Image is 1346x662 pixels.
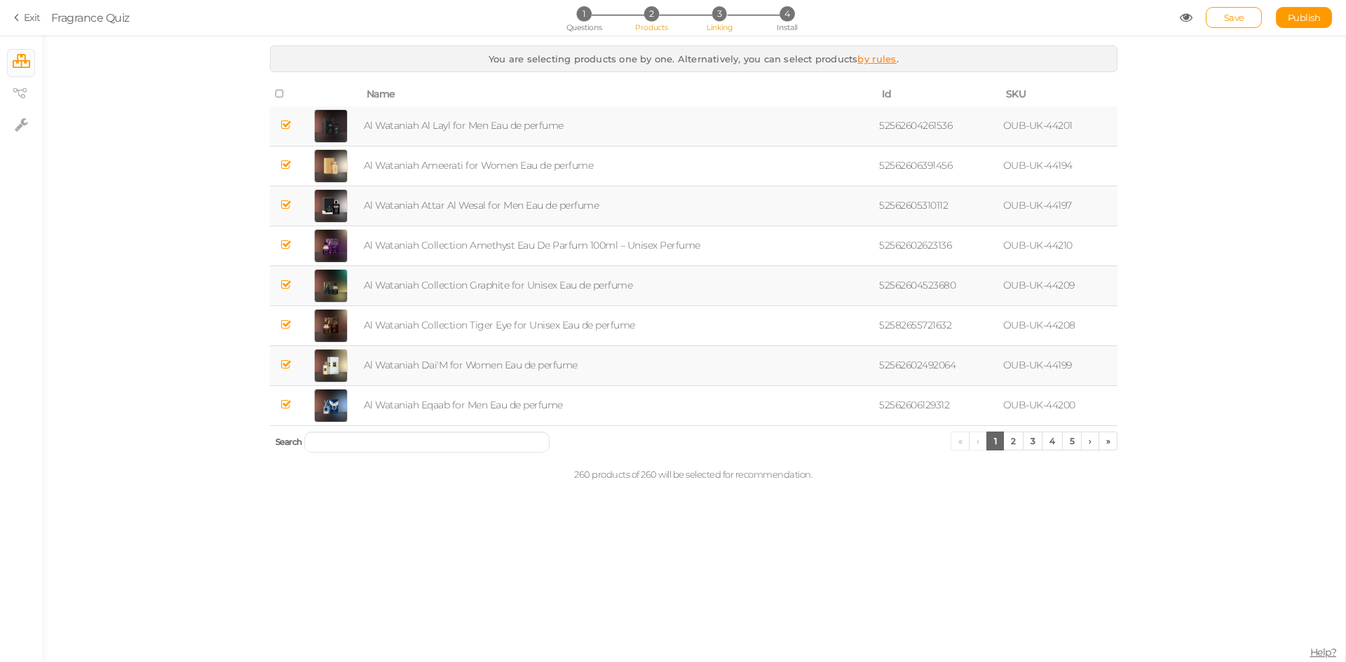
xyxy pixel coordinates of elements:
[876,226,1000,266] td: 52562602623136
[1288,12,1321,23] span: Publish
[1000,226,1117,266] td: OUB-UK-44210
[270,106,1117,146] tr: Al Wataniah Al Layl for Men Eau de perfume 52562604261536 OUB-UK-44201
[876,345,1000,385] td: 52562602492064
[1224,12,1244,23] span: Save
[270,305,1117,345] tr: Al Wataniah Collection Tiger Eye for Unisex Eau de perfume 52582655721632 OUB-UK-44208
[270,146,1117,186] tr: Al Wataniah Ameerati for Women Eau de perfume 52562606391456 OUB-UK-44194
[1042,432,1063,450] a: 4
[1003,432,1024,450] a: 2
[361,106,877,146] td: Al Wataniah Al Layl for Men Eau de perfume
[574,469,813,480] span: 260 products of 260 will be selected for recommendation.
[754,6,820,21] li: 4 Install
[876,146,1000,186] td: 52562606391456
[361,305,877,345] td: Al Wataniah Collection Tiger Eye for Unisex Eau de perfume
[986,432,1005,450] a: 1
[1081,432,1099,450] a: ›
[566,22,602,32] span: Questions
[270,345,1117,385] tr: Al Wataniah Dai'M for Women Eau de perfume 52562602492064 OUB-UK-44199
[270,385,1117,425] tr: Al Wataniah Eqaab for Men Eau de perfume 52562606129312 OUB-UK-44200
[876,266,1000,305] td: 52562604523680
[1310,646,1337,658] span: Help?
[1000,266,1117,305] td: OUB-UK-44209
[361,226,877,266] td: Al Wataniah Collection Amethyst Eau De Parfum 100ml – Unisex Perfume
[687,6,752,21] li: 3 Linking
[270,186,1117,226] tr: Al Wataniah Attar Al Wesal for Men Eau de perfume 52562605310112 OUB-UK-44197
[361,385,877,425] td: Al Wataniah Eqaab for Men Eau de perfume
[876,186,1000,226] td: 52562605310112
[367,88,395,100] span: Name
[270,266,1117,305] tr: Al Wataniah Collection Graphite for Unisex Eau de perfume 52562604523680 OUB-UK-44209
[361,186,877,226] td: Al Wataniah Attar Al Wesal for Men Eau de perfume
[576,6,591,21] span: 1
[635,22,668,32] span: Products
[1000,146,1117,186] td: OUB-UK-44194
[1099,432,1118,450] a: »
[876,305,1000,345] td: 52582655721632
[712,6,727,21] span: 3
[1023,432,1043,450] a: 3
[777,22,797,32] span: Install
[1206,7,1262,28] div: Save
[1062,432,1082,450] a: 5
[361,146,877,186] td: Al Wataniah Ameerati for Women Eau de perfume
[644,6,659,21] span: 2
[14,11,41,25] a: Exit
[1000,83,1117,106] th: SKU
[361,345,877,385] td: Al Wataniah Dai'M for Women Eau de perfume
[857,53,896,64] a: by rules
[1000,186,1117,226] td: OUB-UK-44197
[1000,385,1117,425] td: OUB-UK-44200
[780,6,794,21] span: 4
[876,385,1000,425] td: 52562606129312
[897,53,899,64] span: .
[276,436,302,447] span: Search
[270,226,1117,266] tr: Al Wataniah Collection Amethyst Eau De Parfum 100ml – Unisex Perfume 52562602623136 OUB-UK-44210
[51,9,130,26] div: Fragrance Quiz
[619,6,684,21] li: 2 Products
[1000,345,1117,385] td: OUB-UK-44199
[876,106,1000,146] td: 52562604261536
[361,266,877,305] td: Al Wataniah Collection Graphite for Unisex Eau de perfume
[1000,305,1117,345] td: OUB-UK-44208
[551,6,616,21] li: 1 Questions
[882,88,891,100] span: Id
[707,22,732,32] span: Linking
[489,53,857,64] span: You are selecting products one by one. Alternatively, you can select products
[1000,106,1117,146] td: OUB-UK-44201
